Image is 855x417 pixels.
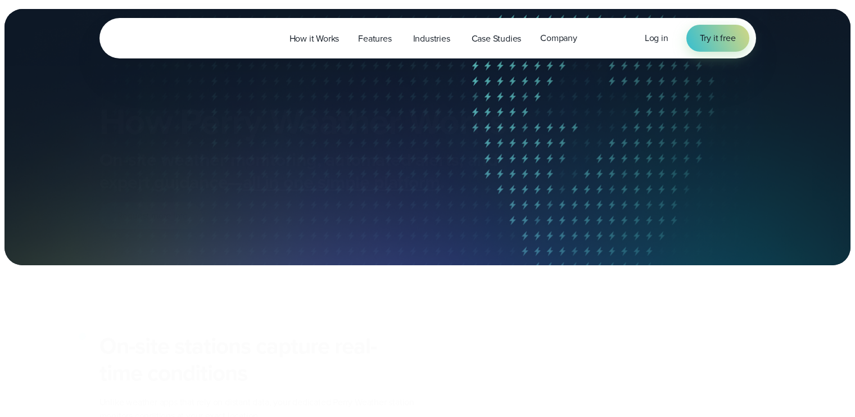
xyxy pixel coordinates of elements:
[645,31,668,44] span: Log in
[686,25,749,52] a: Try it free
[413,32,450,46] span: Industries
[280,27,349,50] a: How it Works
[289,32,340,46] span: How it Works
[645,31,668,45] a: Log in
[540,31,577,45] span: Company
[358,32,391,46] span: Features
[700,31,736,45] span: Try it free
[462,27,531,50] a: Case Studies
[472,32,522,46] span: Case Studies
